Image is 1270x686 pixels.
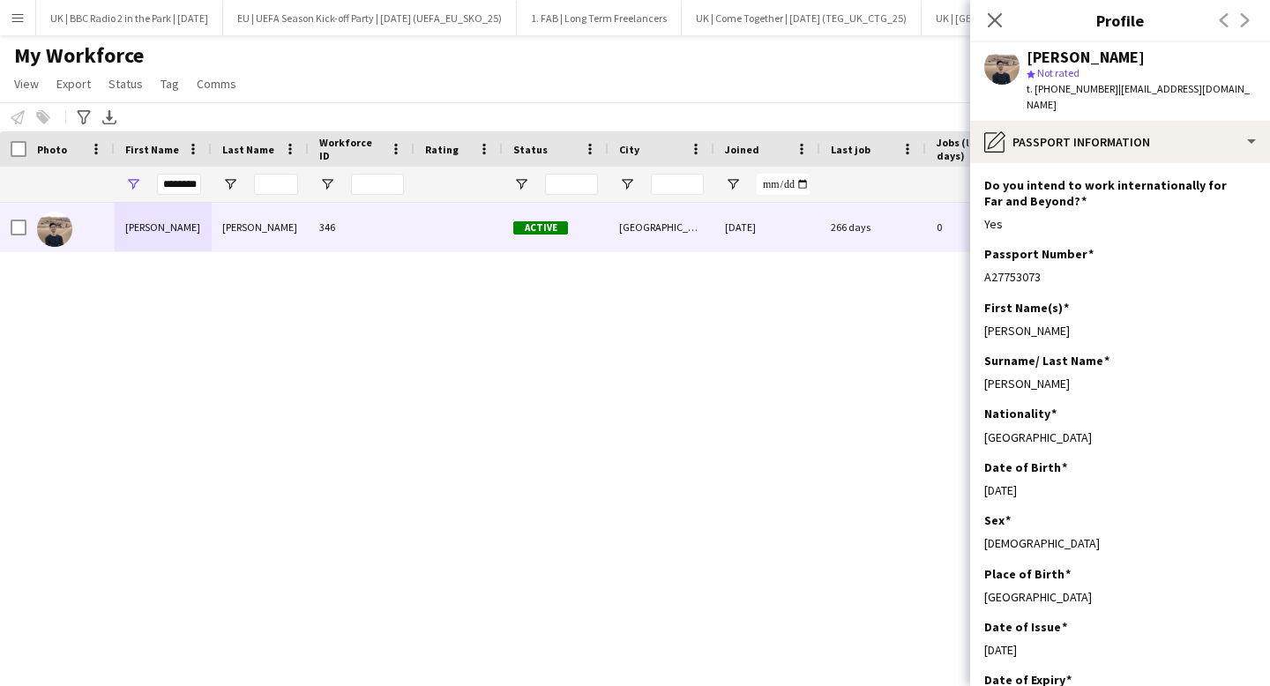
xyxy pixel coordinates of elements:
[984,619,1067,635] h3: Date of Issue
[545,174,598,195] input: Status Filter Input
[108,76,143,92] span: Status
[309,203,415,251] div: 346
[609,203,714,251] div: [GEOGRAPHIC_DATA]
[517,1,682,35] button: 1. FAB | Long Term Freelancers
[937,136,1009,162] span: Jobs (last 90 days)
[7,72,46,95] a: View
[984,642,1256,658] div: [DATE]
[37,212,72,247] img: Elhassan Ali
[115,203,212,251] div: [PERSON_NAME]
[319,136,383,162] span: Workforce ID
[56,76,91,92] span: Export
[425,143,459,156] span: Rating
[36,1,223,35] button: UK | BBC Radio 2 in the Park | [DATE]
[99,107,120,128] app-action-btn: Export XLSX
[513,176,529,192] button: Open Filter Menu
[984,589,1256,605] div: [GEOGRAPHIC_DATA]
[984,353,1109,369] h3: Surname/ Last Name
[161,76,179,92] span: Tag
[1027,82,1250,111] span: | [EMAIL_ADDRESS][DOMAIN_NAME]
[14,42,144,69] span: My Workforce
[926,203,1041,251] div: 0
[101,72,150,95] a: Status
[725,176,741,192] button: Open Filter Menu
[1027,49,1145,65] div: [PERSON_NAME]
[319,176,335,192] button: Open Filter Menu
[222,176,238,192] button: Open Filter Menu
[125,143,179,156] span: First Name
[125,176,141,192] button: Open Filter Menu
[351,174,404,195] input: Workforce ID Filter Input
[725,143,759,156] span: Joined
[1037,66,1079,79] span: Not rated
[513,143,548,156] span: Status
[73,107,94,128] app-action-btn: Advanced filters
[682,1,922,35] button: UK | Come Together | [DATE] (TEG_UK_CTG_25)
[153,72,186,95] a: Tag
[984,459,1067,475] h3: Date of Birth
[970,9,1270,32] h3: Profile
[831,143,870,156] span: Last job
[212,203,309,251] div: [PERSON_NAME]
[37,143,67,156] span: Photo
[820,203,926,251] div: 266 days
[984,300,1069,316] h3: First Name(s)
[222,143,274,156] span: Last Name
[984,535,1256,551] div: [DEMOGRAPHIC_DATA]
[922,1,1185,35] button: UK | [GEOGRAPHIC_DATA] | [DATE] (LN_UK_ANG_25)
[49,72,98,95] a: Export
[984,376,1256,391] div: [PERSON_NAME]
[157,174,201,195] input: First Name Filter Input
[651,174,704,195] input: City Filter Input
[223,1,517,35] button: EU | UEFA Season Kick-off Party | [DATE] (UEFA_EU_SKO_25)
[984,566,1071,582] h3: Place of Birth
[984,323,1256,339] div: [PERSON_NAME]
[1027,82,1118,95] span: t. [PHONE_NUMBER]
[619,143,639,156] span: City
[619,176,635,192] button: Open Filter Menu
[254,174,298,195] input: Last Name Filter Input
[984,406,1057,421] h3: Nationality
[970,121,1270,163] div: Passport Information
[190,72,243,95] a: Comms
[984,512,1011,528] h3: Sex
[757,174,810,195] input: Joined Filter Input
[984,216,1256,232] div: Yes
[513,221,568,235] span: Active
[984,269,1256,285] div: A27753073
[714,203,820,251] div: [DATE]
[984,177,1242,209] h3: Do you intend to work internationally for Far and Beyond?
[984,482,1256,498] div: [DATE]
[984,246,1094,262] h3: Passport Number
[14,76,39,92] span: View
[197,76,236,92] span: Comms
[984,429,1256,445] div: [GEOGRAPHIC_DATA]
